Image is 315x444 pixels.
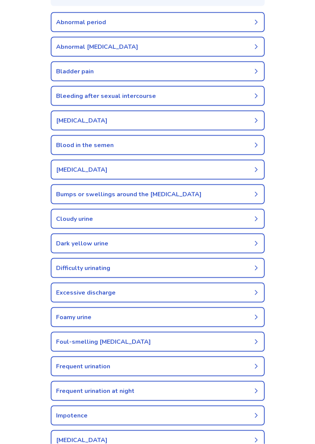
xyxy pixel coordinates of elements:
a: Dark yellow urine [51,234,265,253]
a: Impotence [51,406,265,426]
a: Foamy urine [51,307,265,327]
a: Frequent urination [51,356,265,376]
a: Difficulty urinating [51,258,265,278]
a: Abnormal period [51,12,265,32]
a: Bleeding after sexual intercourse [51,86,265,106]
a: [MEDICAL_DATA] [51,111,265,131]
a: Excessive discharge [51,283,265,303]
a: Bumps or swellings around the [MEDICAL_DATA] [51,184,265,204]
a: Cloudy urine [51,209,265,229]
a: Bladder pain [51,61,265,81]
a: [MEDICAL_DATA] [51,160,265,180]
a: Foul-smelling [MEDICAL_DATA] [51,332,265,352]
a: Abnormal [MEDICAL_DATA] [51,37,265,57]
a: Frequent urination at night [51,381,265,401]
a: Blood in the semen [51,135,265,155]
